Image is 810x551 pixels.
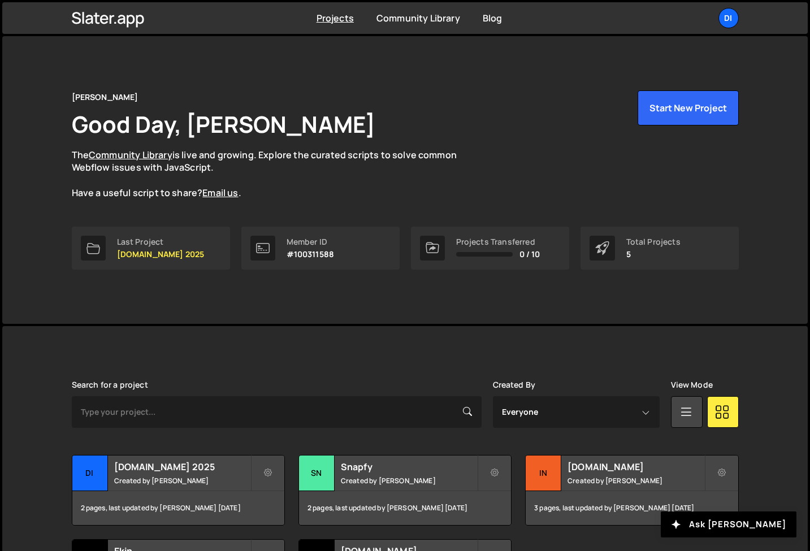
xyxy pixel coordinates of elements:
a: Di [718,8,739,28]
div: In [526,455,561,491]
div: Member ID [287,237,335,246]
div: di [72,455,108,491]
p: [DOMAIN_NAME] 2025 [117,250,205,259]
div: Last Project [117,237,205,246]
div: 2 pages, last updated by [PERSON_NAME] [DATE] [299,491,511,525]
small: Created by [PERSON_NAME] [114,476,250,485]
label: Created By [493,380,536,389]
a: Sn Snapfy Created by [PERSON_NAME] 2 pages, last updated by [PERSON_NAME] [DATE] [298,455,512,526]
small: Created by [PERSON_NAME] [568,476,704,485]
div: Sn [299,455,335,491]
a: di [DOMAIN_NAME] 2025 Created by [PERSON_NAME] 2 pages, last updated by [PERSON_NAME] [DATE] [72,455,285,526]
a: Blog [483,12,503,24]
div: 3 pages, last updated by [PERSON_NAME] [DATE] [526,491,738,525]
a: Community Library [376,12,460,24]
h2: Snapfy [341,461,477,473]
a: Projects [317,12,354,24]
label: View Mode [671,380,713,389]
div: 2 pages, last updated by [PERSON_NAME] [DATE] [72,491,284,525]
p: #100311588 [287,250,335,259]
a: In [DOMAIN_NAME] Created by [PERSON_NAME] 3 pages, last updated by [PERSON_NAME] [DATE] [525,455,738,526]
label: Search for a project [72,380,148,389]
input: Type your project... [72,396,482,428]
h1: Good Day, [PERSON_NAME] [72,109,376,140]
h2: [DOMAIN_NAME] [568,461,704,473]
p: 5 [626,250,681,259]
a: Email us [202,186,238,199]
span: 0 / 10 [519,250,540,259]
div: Total Projects [626,237,681,246]
div: [PERSON_NAME] [72,90,138,104]
a: Community Library [89,149,172,161]
div: Projects Transferred [456,237,540,246]
button: Ask [PERSON_NAME] [661,511,796,537]
p: The is live and growing. Explore the curated scripts to solve common Webflow issues with JavaScri... [72,149,479,199]
a: Last Project [DOMAIN_NAME] 2025 [72,227,230,270]
button: Start New Project [638,90,739,125]
small: Created by [PERSON_NAME] [341,476,477,485]
h2: [DOMAIN_NAME] 2025 [114,461,250,473]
